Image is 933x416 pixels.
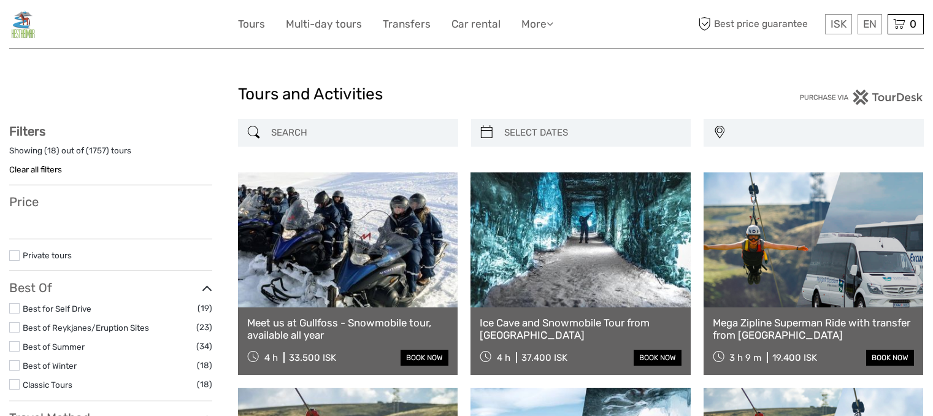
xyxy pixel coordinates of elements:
span: (34) [196,339,212,353]
a: Meet us at Gullfoss - Snowmobile tour, available all year [247,317,448,342]
a: Ice Cave and Snowmobile Tour from [GEOGRAPHIC_DATA] [480,317,681,342]
input: SELECT DATES [499,122,685,144]
a: Best for Self Drive [23,304,91,314]
a: Clear all filters [9,164,62,174]
a: Best of Winter [23,361,77,371]
span: ISK [831,18,847,30]
a: Transfers [383,15,431,33]
span: Best price guarantee [695,14,822,34]
span: (23) [196,320,212,334]
h3: Price [9,195,212,209]
div: EN [858,14,882,34]
div: Showing ( ) out of ( ) tours [9,145,212,164]
input: SEARCH [266,122,452,144]
h1: Tours and Activities [238,85,696,104]
h3: Best Of [9,280,212,295]
div: 37.400 ISK [521,352,567,363]
span: 3 h 9 m [729,352,761,363]
a: Best of Reykjanes/Eruption Sites [23,323,149,333]
a: More [521,15,553,33]
a: Classic Tours [23,380,72,390]
a: Car rental [451,15,501,33]
img: General Info: [9,9,36,39]
div: 19.400 ISK [772,352,817,363]
a: Tours [238,15,265,33]
a: book now [401,350,448,366]
label: 18 [47,145,56,156]
span: 4 h [264,352,278,363]
a: book now [634,350,682,366]
strong: Filters [9,124,45,139]
span: (18) [197,377,212,391]
a: Multi-day tours [286,15,362,33]
a: Mega Zipline Superman Ride with transfer from [GEOGRAPHIC_DATA] [713,317,914,342]
a: Private tours [23,250,72,260]
a: book now [866,350,914,366]
a: Best of Summer [23,342,85,352]
span: 4 h [497,352,510,363]
span: (19) [198,301,212,315]
span: (18) [197,358,212,372]
img: PurchaseViaTourDesk.png [799,90,924,105]
div: 33.500 ISK [289,352,336,363]
span: 0 [908,18,918,30]
label: 1757 [89,145,106,156]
